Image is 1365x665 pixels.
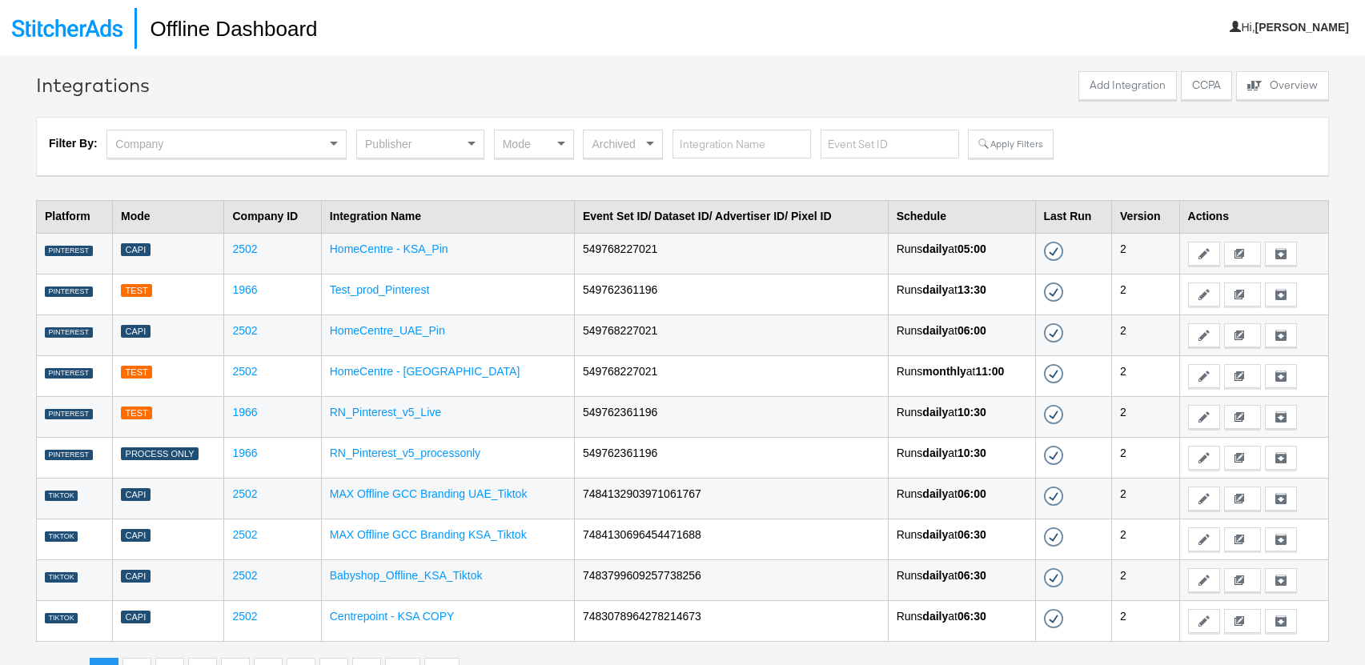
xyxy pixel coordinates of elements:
[968,130,1053,158] button: Apply Filters
[45,409,93,420] div: PINTEREST
[357,130,484,158] div: Publisher
[121,529,151,543] div: Capi
[45,572,78,583] div: TIKTOK
[888,600,1035,641] td: Runs at
[121,570,151,583] div: Capi
[958,324,986,337] strong: 06:00
[1112,355,1180,396] td: 2
[113,200,224,233] th: Mode
[121,407,152,420] div: Test
[45,613,78,624] div: TIKTOK
[330,528,527,541] a: MAX Offline GCC Branding KSA_Tiktok
[958,610,986,623] strong: 06:30
[232,569,257,582] a: 2502
[330,324,445,337] a: HomeCentre_UAE_Pin
[922,324,948,337] strong: daily
[1112,233,1180,274] td: 2
[45,286,93,298] div: PINTEREST
[1236,71,1329,100] button: Overview
[574,396,888,437] td: 549762361196
[232,406,257,419] a: 1966
[888,559,1035,600] td: Runs at
[330,569,483,582] a: Babyshop_Offline_KSA_Tiktok
[1112,396,1180,437] td: 2
[958,406,986,419] strong: 10:30
[574,233,888,274] td: 549768227021
[45,531,78,543] div: TIKTOK
[922,365,966,378] strong: monthly
[888,314,1035,355] td: Runs at
[922,569,948,582] strong: daily
[574,559,888,600] td: 7483799609257738256
[321,200,574,233] th: Integration Name
[1236,71,1329,104] a: Overview
[121,447,199,461] div: Process Only
[1112,200,1180,233] th: Version
[1112,559,1180,600] td: 2
[121,488,151,502] div: Capi
[330,406,441,419] a: RN_Pinterest_v5_Live
[232,528,257,541] a: 2502
[888,478,1035,519] td: Runs at
[574,519,888,559] td: 7484130696454471688
[232,610,257,623] a: 2502
[107,130,346,158] div: Company
[121,611,151,624] div: Capi
[1112,274,1180,314] td: 2
[888,519,1035,559] td: Runs at
[958,447,986,459] strong: 10:30
[37,200,113,233] th: Platform
[888,233,1035,274] td: Runs at
[976,365,1005,378] strong: 11:00
[922,447,948,459] strong: daily
[330,447,480,459] a: RN_Pinterest_v5_processonly
[121,284,152,298] div: Test
[922,487,948,500] strong: daily
[121,366,152,379] div: Test
[232,365,257,378] a: 2502
[922,528,948,541] strong: daily
[45,491,78,502] div: TIKTOK
[330,365,520,378] a: HomeCentre - [GEOGRAPHIC_DATA]
[821,130,959,159] input: Event Set ID
[1112,600,1180,641] td: 2
[958,487,986,500] strong: 06:00
[574,355,888,396] td: 549768227021
[1078,71,1177,100] button: Add Integration
[1181,71,1232,104] a: CCPA
[232,242,257,255] a: 2502
[49,137,98,150] strong: Filter By:
[574,478,888,519] td: 7484132903971061767
[1112,437,1180,478] td: 2
[922,242,948,255] strong: daily
[888,200,1035,233] th: Schedule
[495,130,573,158] div: Mode
[1112,314,1180,355] td: 2
[574,200,888,233] th: Event Set ID/ Dataset ID/ Advertiser ID/ Pixel ID
[330,283,430,296] a: Test_prod_Pinterest
[922,406,948,419] strong: daily
[1255,21,1349,34] b: [PERSON_NAME]
[134,8,317,49] h1: Offline Dashboard
[121,243,151,257] div: Capi
[12,19,122,37] img: StitcherAds
[330,487,528,500] a: MAX Offline GCC Branding UAE_Tiktok
[574,274,888,314] td: 549762361196
[330,242,448,255] a: HomeCentre - KSA_Pin
[45,246,93,257] div: PINTEREST
[232,283,257,296] a: 1966
[922,283,948,296] strong: daily
[1078,71,1177,104] a: Add Integration
[1112,478,1180,519] td: 2
[888,437,1035,478] td: Runs at
[330,610,455,623] a: Centrepoint - KSA COPY
[574,314,888,355] td: 549768227021
[888,396,1035,437] td: Runs at
[888,274,1035,314] td: Runs at
[958,283,986,296] strong: 13:30
[574,600,888,641] td: 7483078964278214673
[36,71,150,98] div: Integrations
[1181,71,1232,100] button: CCPA
[672,130,811,159] input: Integration Name
[232,447,257,459] a: 1966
